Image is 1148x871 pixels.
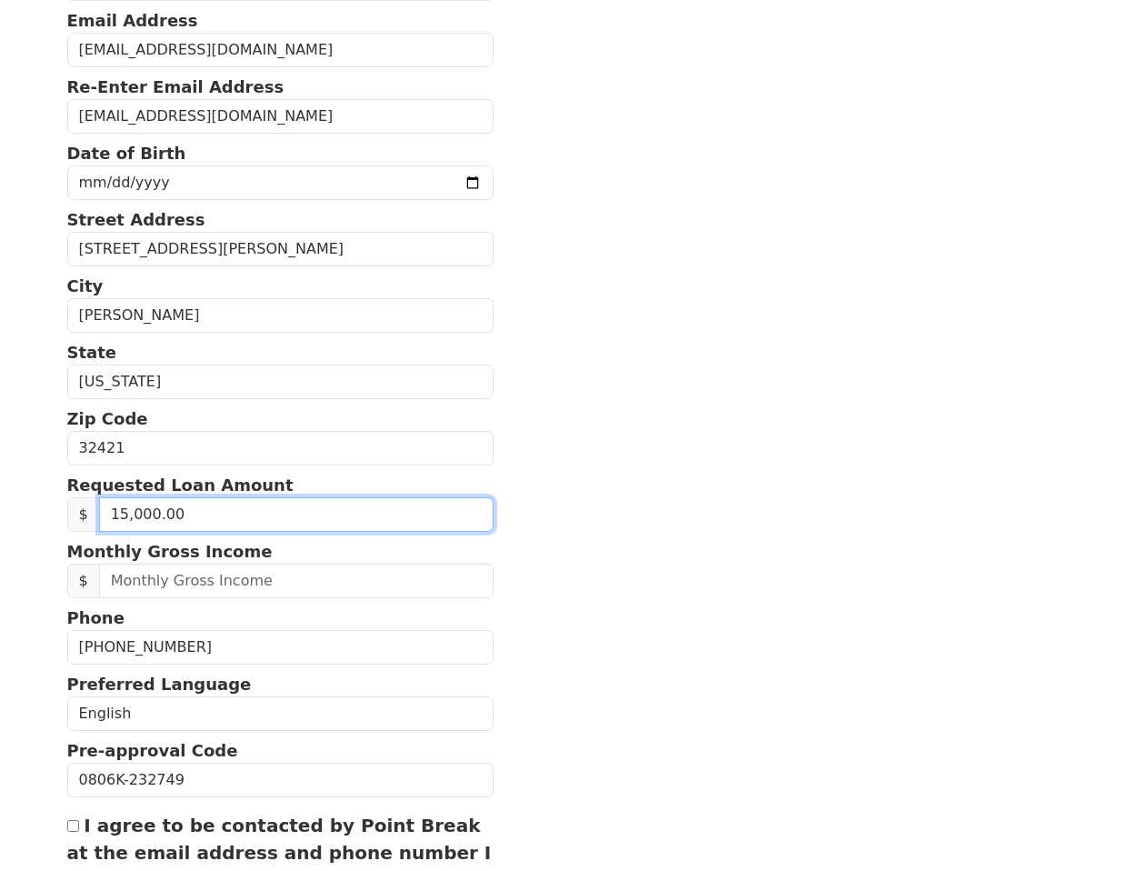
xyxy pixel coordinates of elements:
[67,232,494,266] input: Street Address
[67,431,494,466] input: Zip Code
[67,608,125,627] strong: Phone
[67,343,117,362] strong: State
[99,497,494,532] input: 0.00
[67,99,494,134] input: Re-Enter Email Address
[67,144,186,163] strong: Date of Birth
[67,33,494,67] input: Email Address
[67,276,104,295] strong: City
[67,298,494,333] input: City
[67,539,494,564] p: Monthly Gross Income
[67,409,148,428] strong: Zip Code
[67,763,494,797] input: Pre-approval Code
[67,11,198,30] strong: Email Address
[99,564,494,598] input: Monthly Gross Income
[67,741,238,760] strong: Pre-approval Code
[67,476,294,495] strong: Requested Loan Amount
[67,564,100,598] span: $
[67,77,285,96] strong: Re-Enter Email Address
[67,675,252,694] strong: Preferred Language
[67,497,100,532] span: $
[67,630,494,665] input: Phone
[67,210,205,229] strong: Street Address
